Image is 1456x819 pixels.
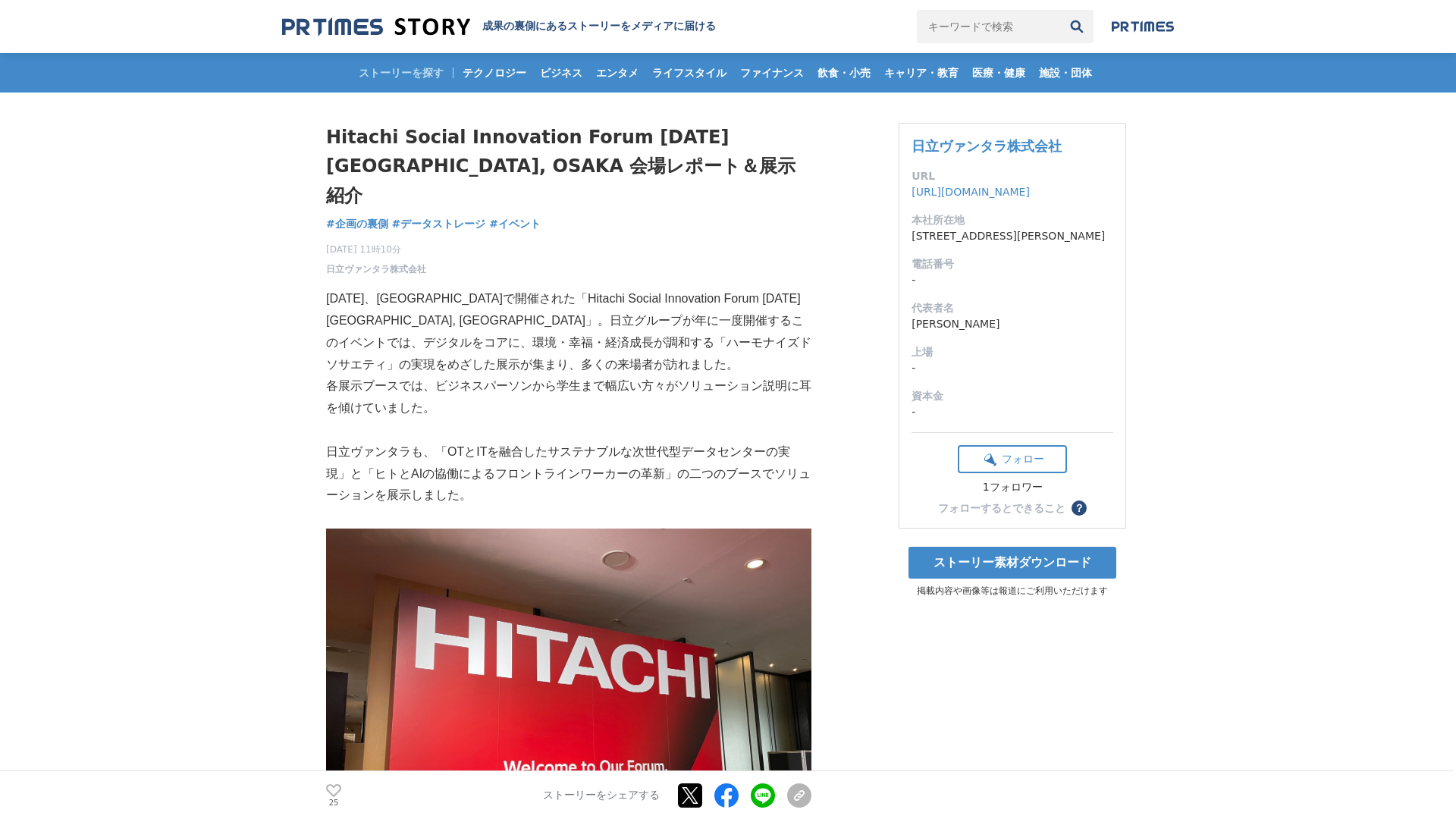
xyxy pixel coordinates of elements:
[326,243,426,256] span: [DATE] 11時10分
[646,53,733,93] a: ライフスタイル
[908,547,1116,579] a: ストーリー素材ダウンロード
[590,53,645,93] a: エンタメ
[489,216,541,232] a: #イベント
[912,168,1113,184] dt: URL
[392,216,486,232] a: #データストレージ
[1033,66,1098,80] span: 施設・団体
[912,316,1113,332] dd: [PERSON_NAME]
[326,217,388,231] span: #企画の裏側
[912,300,1113,316] dt: 代表者名
[912,212,1113,228] dt: 本社所在地
[966,53,1031,93] a: 医療・健康
[917,10,1060,43] input: キーワードで検索
[912,344,1113,360] dt: 上場
[1072,500,1087,516] button: ？
[326,123,811,210] h1: Hitachi Social Innovation Forum [DATE] [GEOGRAPHIC_DATA], OSAKA 会場レポート＆展示紹介
[958,481,1067,494] div: 1フォロワー
[590,66,645,80] span: エンタメ
[482,20,716,33] h2: 成果の裏側にあるストーリーをメディアに届ける
[899,585,1126,598] p: 掲載内容や画像等は報道にご利用いただけます
[392,217,486,231] span: #データストレージ
[282,17,470,37] img: 成果の裏側にあるストーリーをメディアに届ける
[282,17,716,37] a: 成果の裏側にあるストーリーをメディアに届ける 成果の裏側にあるストーリーをメディアに届ける
[326,799,341,806] p: 25
[534,53,588,93] a: ビジネス
[646,66,733,80] span: ライフスタイル
[1060,10,1094,43] button: 検索
[912,388,1113,404] dt: 資本金
[811,53,877,93] a: 飲食・小売
[489,217,541,231] span: #イベント
[958,445,1067,473] button: フォロー
[966,66,1031,80] span: 医療・健康
[912,186,1030,198] a: [URL][DOMAIN_NAME]
[1074,503,1084,513] span: ？
[543,789,660,802] p: ストーリーをシェアする
[1033,53,1098,93] a: 施設・団体
[457,66,532,80] span: テクノロジー
[534,66,588,80] span: ビジネス
[938,503,1065,513] div: フォローするとできること
[734,66,810,80] span: ファイナンス
[912,228,1113,244] dd: [STREET_ADDRESS][PERSON_NAME]
[326,375,811,419] p: 各展示ブースでは、ビジネスパーソンから学生まで幅広い方々がソリューション説明に耳を傾けていました。
[326,441,811,507] p: 日立ヴァンタラも、「OTとITを融合したサステナブルな次世代型データセンターの実現」と「ヒトとAIの協働によるフロントラインワーカーの革新」の二つのブースでソリューションを展示しました。
[878,53,965,93] a: キャリア・教育
[457,53,532,93] a: テクノロジー
[912,138,1062,154] a: 日立ヴァンタラ株式会社
[734,53,810,93] a: ファイナンス
[326,288,811,375] p: [DATE]、[GEOGRAPHIC_DATA]で開催された「Hitachi Social Innovation Forum [DATE] [GEOGRAPHIC_DATA], [GEOGRAP...
[912,404,1113,420] dd: -
[326,262,426,276] a: 日立ヴァンタラ株式会社
[1112,20,1174,33] img: prtimes
[326,216,388,232] a: #企画の裏側
[811,66,877,80] span: 飲食・小売
[912,272,1113,288] dd: -
[912,360,1113,376] dd: -
[912,256,1113,272] dt: 電話番号
[878,66,965,80] span: キャリア・教育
